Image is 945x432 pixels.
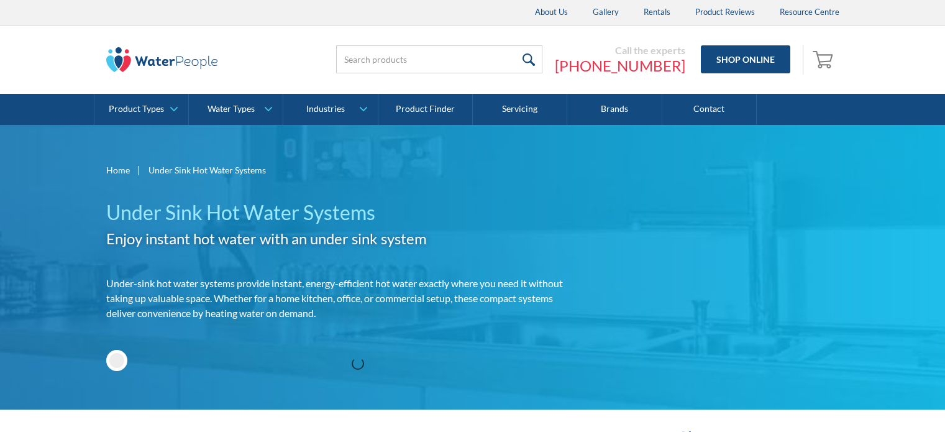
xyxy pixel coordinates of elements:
[106,276,583,321] p: Under-sink hot water systems provide instant, energy-efficient hot water exactly where you need i...
[306,104,345,114] div: Industries
[662,94,757,125] a: Contact
[555,57,685,75] a: [PHONE_NUMBER]
[136,162,142,177] div: |
[106,198,583,227] h1: Under Sink Hot Water Systems
[378,94,473,125] a: Product Finder
[567,94,662,125] a: Brands
[94,94,188,125] a: Product Types
[283,94,377,125] a: Industries
[106,47,218,72] img: The Water People
[701,45,790,73] a: Shop Online
[336,45,542,73] input: Search products
[555,44,685,57] div: Call the experts
[473,94,567,125] a: Servicing
[106,163,130,177] a: Home
[106,227,583,250] h2: Enjoy instant hot water with an under sink system
[810,45,839,75] a: Open empty cart
[208,104,255,114] div: Water Types
[109,104,164,114] div: Product Types
[813,49,836,69] img: shopping cart
[148,163,266,177] div: Under Sink Hot Water Systems
[189,94,283,125] a: Water Types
